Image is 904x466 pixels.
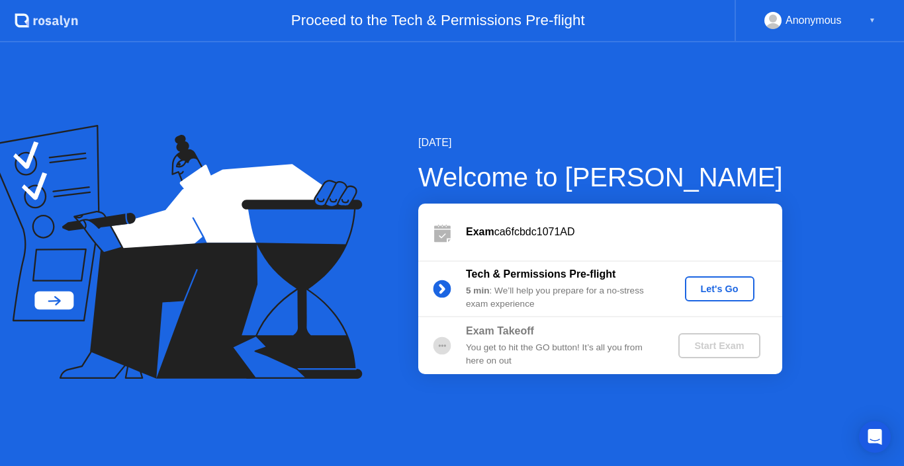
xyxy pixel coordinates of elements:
[869,12,876,29] div: ▼
[418,135,783,151] div: [DATE]
[466,284,656,311] div: : We’ll help you prepare for a no-stress exam experience
[466,325,534,336] b: Exam Takeoff
[685,276,754,301] button: Let's Go
[466,341,656,368] div: You get to hit the GO button! It’s all you from here on out
[466,226,494,237] b: Exam
[466,286,490,295] b: 5 min
[690,284,749,294] div: Let's Go
[786,12,842,29] div: Anonymous
[418,157,783,197] div: Welcome to [PERSON_NAME]
[466,268,615,280] b: Tech & Permissions Pre-flight
[684,340,754,351] div: Start Exam
[678,333,760,358] button: Start Exam
[466,224,782,240] div: ca6fcbdc1071AD
[859,421,891,453] div: Open Intercom Messenger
